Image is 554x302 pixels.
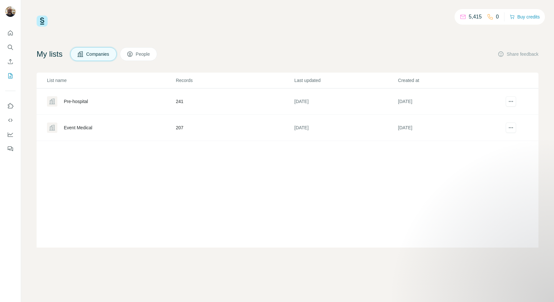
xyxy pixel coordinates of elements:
[37,49,63,59] h4: My lists
[469,13,482,21] p: 5,415
[506,96,516,107] button: actions
[398,88,502,115] td: [DATE]
[294,88,398,115] td: [DATE]
[64,98,88,105] div: Pre-hospital
[294,115,398,141] td: [DATE]
[5,56,16,67] button: Enrich CSV
[176,77,294,84] p: Records
[176,115,294,141] td: 207
[5,129,16,140] button: Dashboard
[510,12,540,21] button: Buy credits
[294,77,398,84] p: Last updated
[5,6,16,17] img: Avatar
[176,88,294,115] td: 241
[398,77,501,84] p: Created at
[5,41,16,53] button: Search
[506,122,516,133] button: actions
[5,27,16,39] button: Quick start
[5,143,16,155] button: Feedback
[398,115,502,141] td: [DATE]
[64,124,92,131] div: Event Medical
[136,51,151,57] span: People
[5,70,16,82] button: My lists
[86,51,110,57] span: Companies
[37,16,48,27] img: Surfe Logo
[532,280,548,296] iframe: Intercom live chat
[5,114,16,126] button: Use Surfe API
[498,51,538,57] button: Share feedback
[5,100,16,112] button: Use Surfe on LinkedIn
[496,13,499,21] p: 0
[47,77,175,84] p: List name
